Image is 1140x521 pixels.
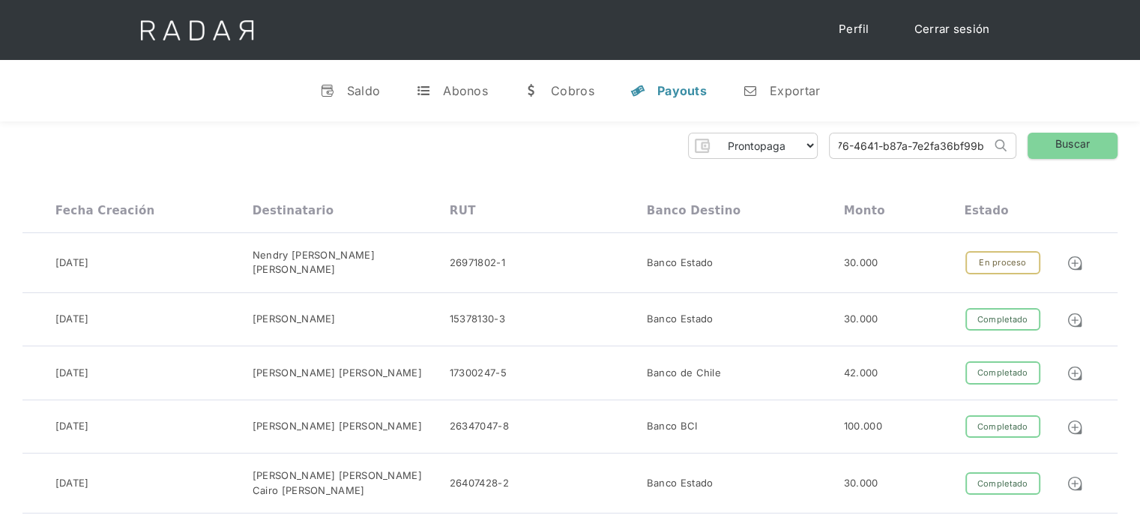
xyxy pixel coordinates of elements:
[443,83,488,98] div: Abonos
[253,469,450,498] div: [PERSON_NAME] [PERSON_NAME] Cairo [PERSON_NAME]
[55,366,89,381] div: [DATE]
[965,415,1040,439] div: Completado
[844,419,882,434] div: 100.000
[964,204,1008,217] div: Estado
[1067,255,1083,271] img: Detalle
[688,133,818,159] form: Form
[450,256,505,271] div: 26971802-1
[965,472,1040,496] div: Completado
[647,366,721,381] div: Banco de Chile
[253,312,336,327] div: [PERSON_NAME]
[770,83,820,98] div: Exportar
[965,361,1040,385] div: Completado
[844,366,878,381] div: 42.000
[253,366,422,381] div: [PERSON_NAME] [PERSON_NAME]
[630,83,645,98] div: y
[524,83,539,98] div: w
[965,308,1040,331] div: Completado
[55,419,89,434] div: [DATE]
[450,312,505,327] div: 15378130-3
[647,419,698,434] div: Banco BCI
[55,476,89,491] div: [DATE]
[1028,133,1118,159] a: Buscar
[743,83,758,98] div: n
[965,251,1040,274] div: En proceso
[55,204,155,217] div: Fecha creación
[844,256,878,271] div: 30.000
[450,476,509,491] div: 26407428-2
[647,476,714,491] div: Banco Estado
[450,366,507,381] div: 17300247-5
[1067,475,1083,492] img: Detalle
[253,248,450,277] div: Nendry [PERSON_NAME] [PERSON_NAME]
[844,476,878,491] div: 30.000
[899,15,1005,44] a: Cerrar sesión
[55,256,89,271] div: [DATE]
[253,204,334,217] div: Destinatario
[1067,312,1083,328] img: Detalle
[347,83,381,98] div: Saldo
[844,312,878,327] div: 30.000
[844,204,885,217] div: Monto
[1067,365,1083,382] img: Detalle
[657,83,707,98] div: Payouts
[320,83,335,98] div: v
[824,15,884,44] a: Perfil
[253,419,422,434] div: [PERSON_NAME] [PERSON_NAME]
[647,312,714,327] div: Banco Estado
[450,419,509,434] div: 26347047-8
[647,204,741,217] div: Banco destino
[416,83,431,98] div: t
[647,256,714,271] div: Banco Estado
[1067,419,1083,436] img: Detalle
[830,133,991,158] input: Busca por ID
[450,204,476,217] div: RUT
[55,312,89,327] div: [DATE]
[551,83,594,98] div: Cobros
